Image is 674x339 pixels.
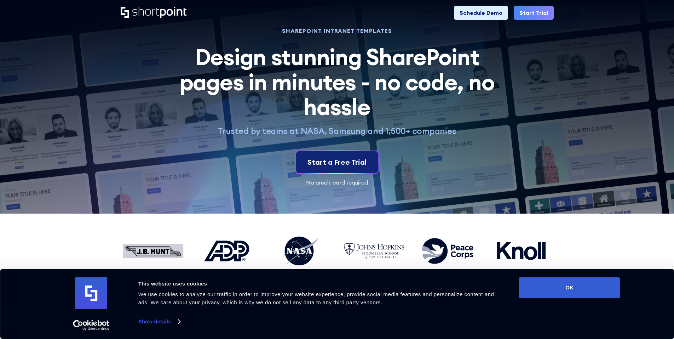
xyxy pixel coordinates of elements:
[121,7,186,19] a: Home
[296,151,378,173] a: Start a Free Trial
[138,291,494,305] span: We use cookies to analyze our traffic in order to improve your website experience, provide social...
[519,277,620,298] button: OK
[60,320,122,330] a: Usercentrics Cookiebot - opens in a new window
[454,6,508,20] a: Schedule Demo
[514,6,554,20] a: Start Trial
[172,125,503,136] p: Trusted by teams at NASA, Samsung and 1,500+ companies
[138,279,503,288] div: This website uses cookies
[121,180,554,185] div: No credit card required
[307,157,367,168] div: Start a Free Trial
[172,28,503,33] h1: SHAREPOINT INTRANET TEMPLATES
[138,316,180,327] a: Show details
[75,277,107,309] img: logo
[172,45,503,119] h2: Design stunning SharePoint pages in minutes - no code, no hassle
[547,257,674,339] iframe: Chat Widget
